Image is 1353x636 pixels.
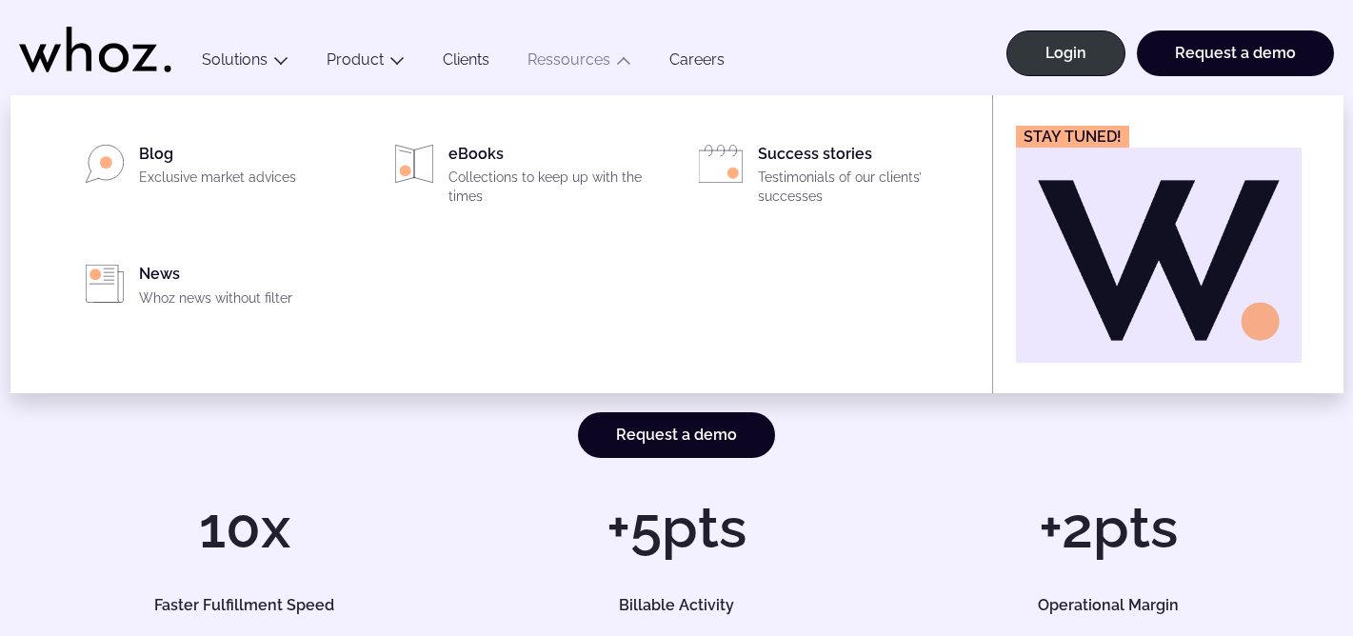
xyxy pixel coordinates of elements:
[1006,30,1125,76] a: Login
[1016,126,1302,363] a: Stay tuned!
[139,145,350,194] div: Blog
[448,169,660,206] p: Collections to keep up with the times
[327,50,384,69] a: Product
[1137,30,1334,76] a: Request a demo
[139,265,350,314] div: News
[64,145,350,194] a: BlogExclusive market advices
[64,265,350,314] a: NewsWhoz news without filter
[758,145,969,213] div: Success stories
[59,598,430,613] h5: Faster Fulfillment Speed
[395,145,433,183] img: PICTO_LIVRES.svg
[183,50,308,76] button: Solutions
[470,499,884,556] h1: +5pts
[490,598,862,613] h5: Billable Activity
[923,598,1294,613] h5: Operational Margin
[424,50,508,76] a: Clients
[683,145,969,213] a: Success storiesTestimonials of our clients’ successes
[373,145,660,213] a: eBooksCollections to keep up with the times
[902,499,1315,556] h1: +2pts
[448,145,660,213] div: eBooks
[308,50,424,76] button: Product
[508,50,650,76] button: Ressources
[38,499,451,556] h1: 10x
[86,265,124,303] img: PICTO_PRESSE-ET-ACTUALITE-1.svg
[650,50,744,76] a: Careers
[758,169,969,206] p: Testimonials of our clients’ successes
[139,169,350,188] p: Exclusive market advices
[1016,126,1129,148] figcaption: Stay tuned!
[86,145,124,183] img: PICTO_BLOG.svg
[527,50,610,69] a: Ressources
[699,145,743,183] img: PICTO_EVENEMENTS.svg
[1227,510,1326,609] iframe: Chatbot
[578,412,775,458] a: Request a demo
[139,289,350,308] p: Whoz news without filter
